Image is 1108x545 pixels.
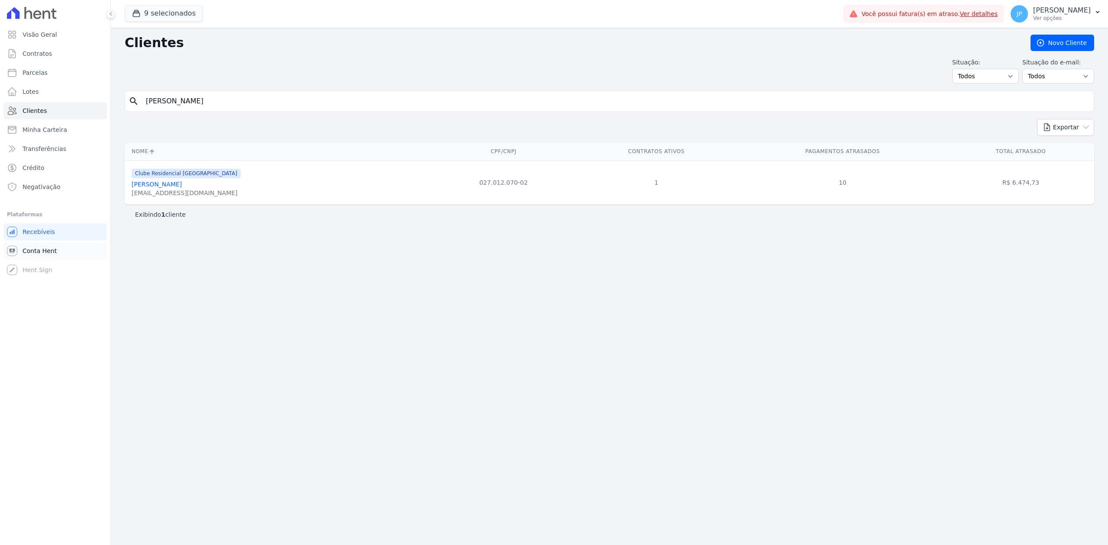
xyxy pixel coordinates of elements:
i: search [129,96,139,106]
span: Lotes [23,87,39,96]
a: Crédito [3,159,107,176]
label: Situação: [952,58,1019,67]
span: Visão Geral [23,30,57,39]
a: Recebíveis [3,223,107,240]
div: [EMAIL_ADDRESS][DOMAIN_NAME] [132,189,241,197]
button: 9 selecionados [125,5,203,22]
a: Transferências [3,140,107,157]
p: [PERSON_NAME] [1033,6,1091,15]
input: Buscar por nome, CPF ou e-mail [141,93,1090,110]
th: Total Atrasado [947,143,1094,160]
b: 1 [161,211,165,218]
a: Contratos [3,45,107,62]
td: 1 [575,160,738,204]
span: Recebíveis [23,228,55,236]
span: Transferências [23,144,66,153]
span: Minha Carteira [23,125,67,134]
button: Exportar [1037,119,1094,136]
td: R$ 6.474,73 [947,160,1094,204]
label: Situação do e-mail: [1022,58,1094,67]
span: Contratos [23,49,52,58]
a: Clientes [3,102,107,119]
div: Plataformas [7,209,103,220]
h2: Clientes [125,35,1017,51]
button: JP [PERSON_NAME] Ver opções [1004,2,1108,26]
a: Parcelas [3,64,107,81]
a: Negativação [3,178,107,196]
a: Conta Hent [3,242,107,260]
th: Pagamentos Atrasados [738,143,947,160]
span: Negativação [23,183,61,191]
p: Exibindo cliente [135,210,186,219]
th: Contratos Ativos [575,143,738,160]
th: Nome [125,143,432,160]
a: Novo Cliente [1031,35,1094,51]
th: CPF/CNPJ [432,143,575,160]
p: Ver opções [1033,15,1091,22]
span: Crédito [23,163,45,172]
span: Parcelas [23,68,48,77]
span: Você possui fatura(s) em atraso. [861,10,998,19]
span: Conta Hent [23,247,57,255]
td: 10 [738,160,947,204]
a: Ver detalhes [960,10,998,17]
span: Clube Residencial [GEOGRAPHIC_DATA] [132,169,241,178]
span: Clientes [23,106,47,115]
a: [PERSON_NAME] [132,181,182,188]
a: Lotes [3,83,107,100]
a: Visão Geral [3,26,107,43]
a: Minha Carteira [3,121,107,138]
span: JP [1017,11,1022,17]
td: 027.012.070-02 [432,160,575,204]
